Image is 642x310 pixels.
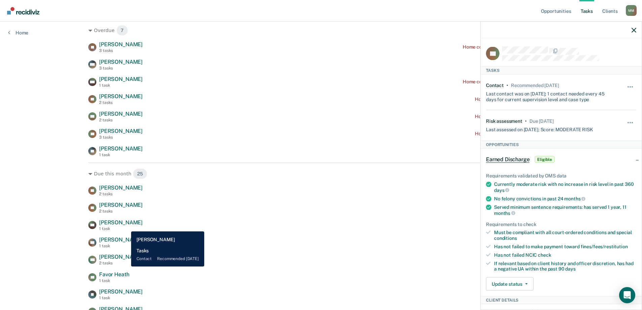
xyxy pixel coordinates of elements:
[507,82,508,88] div: •
[463,79,554,85] div: Home contact recommended a month ago
[99,59,143,65] span: [PERSON_NAME]
[475,114,554,119] div: Home contact recommended [DATE]
[565,266,575,272] span: days
[99,111,143,117] span: [PERSON_NAME]
[99,76,143,82] span: [PERSON_NAME]
[99,295,143,300] div: 1 task
[99,145,143,152] span: [PERSON_NAME]
[99,261,143,265] div: 2 tasks
[535,156,554,163] span: Eligible
[116,25,128,36] span: 7
[486,118,522,124] div: Risk assessment
[99,41,143,48] span: [PERSON_NAME]
[99,254,143,260] span: [PERSON_NAME]
[494,187,509,193] span: days
[88,25,554,36] div: Overdue
[99,244,143,248] div: 1 task
[99,278,129,283] div: 1 task
[494,260,636,272] div: If relevant based on client history and officer discretion, has had a negative UA within the past 90
[99,288,143,295] span: [PERSON_NAME]
[538,252,551,257] span: check
[626,5,637,16] button: Profile dropdown button
[99,118,143,122] div: 2 tasks
[99,135,143,140] div: 3 tasks
[133,168,147,179] span: 25
[99,202,143,208] span: [PERSON_NAME]
[463,44,554,50] div: Home contact recommended a month ago
[481,140,642,148] div: Opportunities
[619,287,635,303] div: Open Intercom Messenger
[99,219,143,226] span: [PERSON_NAME]
[525,118,527,124] div: •
[486,277,533,291] button: Update status
[99,226,143,231] div: 1 task
[481,66,642,74] div: Tasks
[564,196,585,201] span: months
[486,124,593,133] div: Last assessed on [DATE]; Score: MODERATE RISK
[99,209,143,214] div: 2 tasks
[99,66,143,71] div: 3 tasks
[481,296,642,304] div: Client Details
[99,100,143,105] div: 2 tasks
[511,82,559,88] div: Recommended in 4 days
[486,156,529,163] span: Earned Discharge
[486,88,611,102] div: Last contact was on [DATE]; 1 contact needed every 45 days for current supervision level and case...
[626,5,637,16] div: M M
[486,82,504,88] div: Contact
[494,210,515,216] span: months
[99,93,143,100] span: [PERSON_NAME]
[475,96,554,102] div: Home contact recommended [DATE]
[529,118,554,124] div: Due in 16 days
[494,196,636,202] div: No felony convictions in past 24
[88,168,554,179] div: Due this month
[581,244,628,249] span: fines/fees/restitution
[99,271,129,278] span: Favor Heath
[99,128,143,134] span: [PERSON_NAME]
[494,230,636,241] div: Must be compliant with all court-ordered conditions and special
[99,236,143,243] span: [PERSON_NAME]
[486,221,636,227] div: Requirements to check
[481,149,642,170] div: Earned DischargeEligible
[99,192,143,196] div: 2 tasks
[99,185,143,191] span: [PERSON_NAME]
[494,235,517,241] span: conditions
[99,48,143,53] div: 3 tasks
[494,181,636,193] div: Currently moderate risk with no increase in risk level in past 360
[486,173,636,179] div: Requirements validated by OMS data
[7,7,39,15] img: Recidiviz
[99,152,143,157] div: 1 task
[494,244,636,249] div: Has not failed to make payment toward
[99,83,143,88] div: 1 task
[8,30,28,36] a: Home
[494,204,636,216] div: Served minimum sentence requirements: has served 1 year, 11
[475,131,554,137] div: Home contact recommended [DATE]
[494,252,636,258] div: Has not failed NCIC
